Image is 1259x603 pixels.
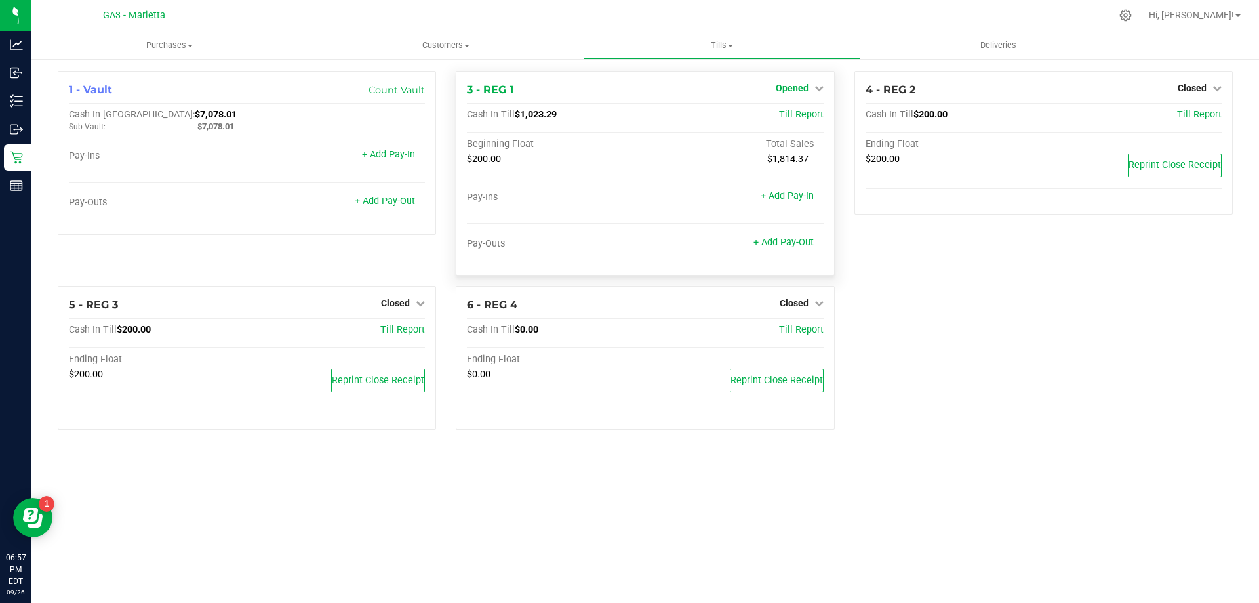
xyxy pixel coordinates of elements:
[69,299,118,311] span: 5 - REG 3
[780,298,809,308] span: Closed
[10,151,23,164] inline-svg: Retail
[380,324,425,335] a: Till Report
[10,94,23,108] inline-svg: Inventory
[913,109,948,120] span: $200.00
[467,299,517,311] span: 6 - REG 4
[69,109,195,120] span: Cash In [GEOGRAPHIC_DATA]:
[753,237,814,248] a: + Add Pay-Out
[6,587,26,597] p: 09/26
[331,369,425,392] button: Reprint Close Receipt
[13,498,52,537] iframe: Resource center
[69,122,106,131] span: Sub Vault:
[103,10,165,21] span: GA3 - Marietta
[1177,109,1222,120] a: Till Report
[467,109,515,120] span: Cash In Till
[332,375,424,386] span: Reprint Close Receipt
[467,238,645,250] div: Pay-Outs
[308,39,583,51] span: Customers
[10,123,23,136] inline-svg: Outbound
[467,324,515,335] span: Cash In Till
[355,196,415,207] a: + Add Pay-Out
[467,154,501,165] span: $200.00
[467,192,645,203] div: Pay-Ins
[195,109,237,120] span: $7,078.01
[761,190,814,201] a: + Add Pay-In
[866,154,900,165] span: $200.00
[645,138,824,150] div: Total Sales
[10,66,23,79] inline-svg: Inbound
[515,324,538,335] span: $0.00
[779,324,824,335] a: Till Report
[584,39,859,51] span: Tills
[866,109,913,120] span: Cash In Till
[963,39,1034,51] span: Deliveries
[69,150,247,162] div: Pay-Ins
[381,298,410,308] span: Closed
[767,154,809,165] span: $1,814.37
[39,496,54,512] iframe: Resource center unread badge
[467,138,645,150] div: Beginning Float
[1129,159,1221,171] span: Reprint Close Receipt
[10,179,23,192] inline-svg: Reports
[69,354,247,365] div: Ending Float
[860,31,1136,59] a: Deliveries
[197,121,234,131] span: $7,078.01
[69,83,112,96] span: 1 - Vault
[117,324,151,335] span: $200.00
[6,552,26,587] p: 06:57 PM EDT
[584,31,860,59] a: Tills
[31,31,308,59] a: Purchases
[467,369,490,380] span: $0.00
[31,39,308,51] span: Purchases
[866,83,915,96] span: 4 - REG 2
[515,109,557,120] span: $1,023.29
[467,83,513,96] span: 3 - REG 1
[10,38,23,51] inline-svg: Analytics
[1178,83,1207,93] span: Closed
[467,354,645,365] div: Ending Float
[69,197,247,209] div: Pay-Outs
[369,84,425,96] a: Count Vault
[69,324,117,335] span: Cash In Till
[69,369,103,380] span: $200.00
[730,375,823,386] span: Reprint Close Receipt
[362,149,415,160] a: + Add Pay-In
[730,369,824,392] button: Reprint Close Receipt
[1128,154,1222,177] button: Reprint Close Receipt
[1117,9,1134,22] div: Manage settings
[779,109,824,120] a: Till Report
[866,138,1044,150] div: Ending Float
[1149,10,1234,20] span: Hi, [PERSON_NAME]!
[776,83,809,93] span: Opened
[308,31,584,59] a: Customers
